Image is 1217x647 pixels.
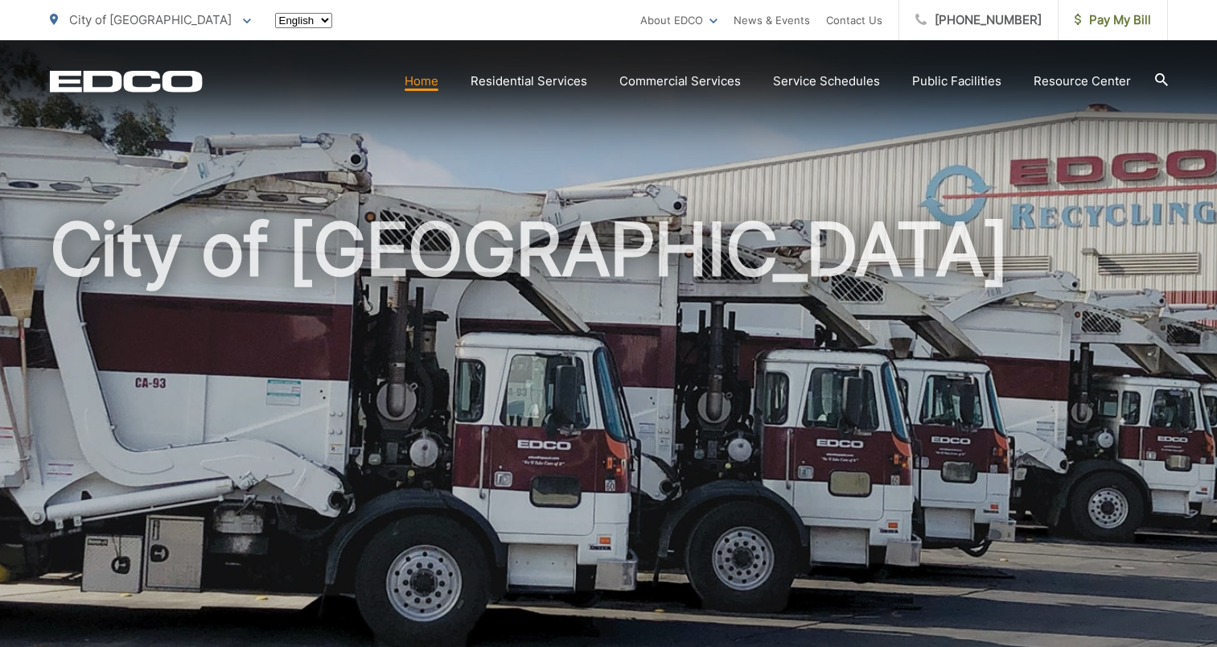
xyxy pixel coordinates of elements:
[405,72,438,91] a: Home
[69,12,232,27] span: City of [GEOGRAPHIC_DATA]
[773,72,880,91] a: Service Schedules
[826,10,882,30] a: Contact Us
[50,70,203,93] a: EDCD logo. Return to the homepage.
[619,72,741,91] a: Commercial Services
[471,72,587,91] a: Residential Services
[912,72,1001,91] a: Public Facilities
[640,10,717,30] a: About EDCO
[275,13,332,28] select: Select a language
[734,10,810,30] a: News & Events
[1034,72,1131,91] a: Resource Center
[1075,10,1151,30] span: Pay My Bill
